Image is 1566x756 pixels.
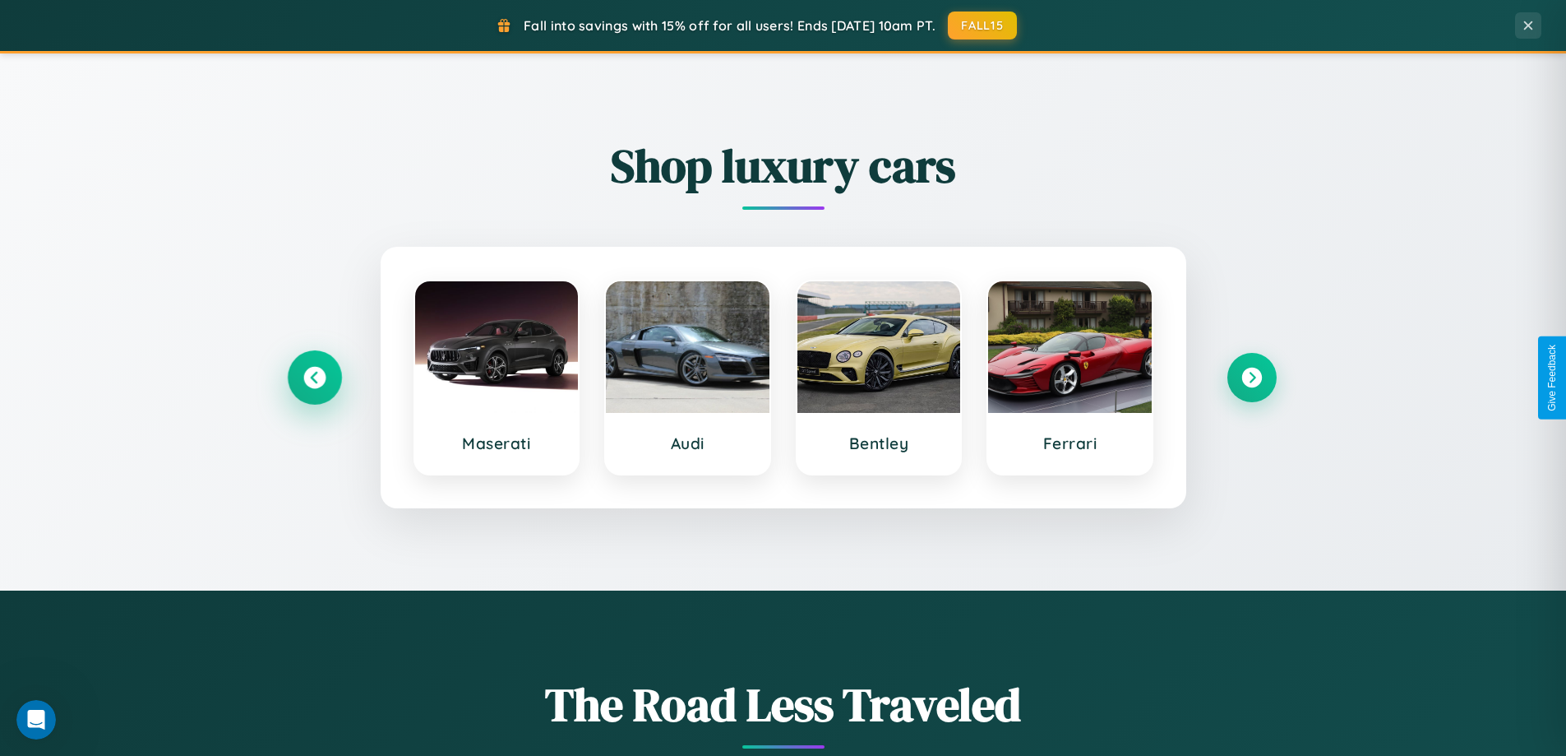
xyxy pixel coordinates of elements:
[622,434,753,453] h3: Audi
[290,134,1277,197] h2: Shop luxury cars
[1005,434,1135,453] h3: Ferrari
[1546,345,1558,411] div: Give Feedback
[814,434,945,453] h3: Bentley
[290,673,1277,736] h1: The Road Less Traveled
[524,17,935,34] span: Fall into savings with 15% off for all users! Ends [DATE] 10am PT.
[948,12,1017,39] button: FALL15
[432,434,562,453] h3: Maserati
[16,700,56,740] iframe: Intercom live chat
